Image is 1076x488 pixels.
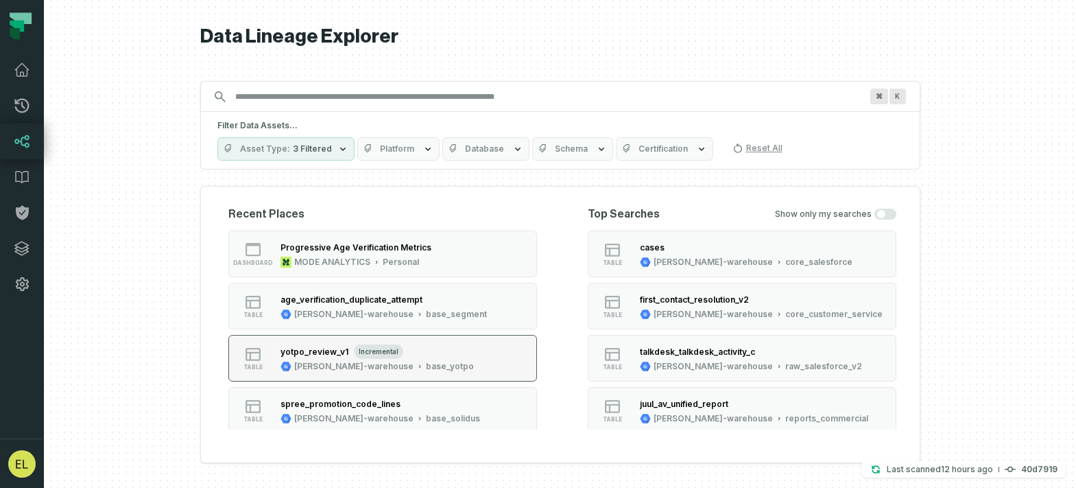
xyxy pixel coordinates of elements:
[887,463,993,476] p: Last scanned
[870,89,888,104] span: Press ⌘ + K to focus the search bar
[200,25,920,49] h1: Data Lineage Explorer
[8,450,36,478] img: avatar of Eddie Lam
[1021,465,1057,474] h4: 40d7919
[862,461,1066,478] button: Last scanned[DATE] 8:15:52 PM40d7919
[889,89,906,104] span: Press ⌘ + K to focus the search bar
[941,464,993,474] relative-time: Sep 28, 2025, 8:15 PM PDT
